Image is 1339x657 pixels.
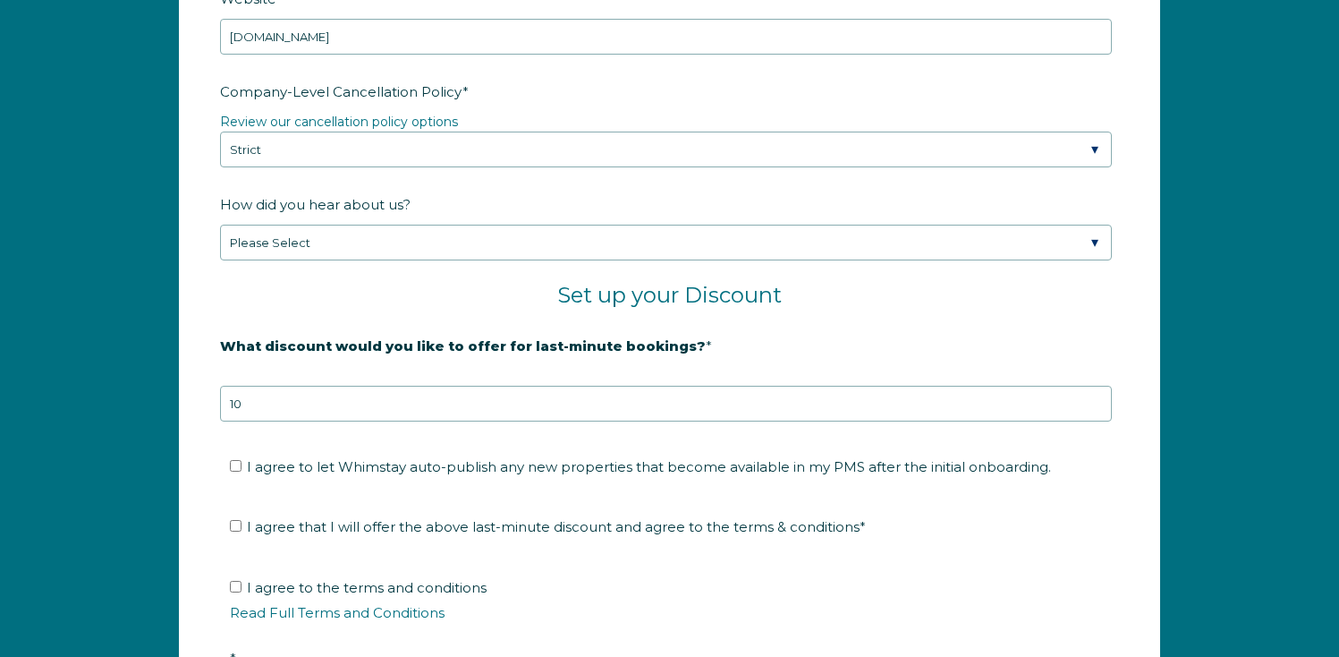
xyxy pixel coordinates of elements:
[220,191,411,218] span: How did you hear about us?
[247,518,866,535] span: I agree that I will offer the above last-minute discount and agree to the terms & conditions
[230,460,242,472] input: I agree to let Whimstay auto-publish any new properties that become available in my PMS after the...
[230,520,242,532] input: I agree that I will offer the above last-minute discount and agree to the terms & conditions*
[220,368,500,384] strong: 20% is recommended, minimum of 10%
[557,282,782,308] span: Set up your Discount
[230,581,242,593] input: I agree to the terms and conditionsRead Full Terms and Conditions*
[220,78,462,106] span: Company-Level Cancellation Policy
[230,604,445,621] a: Read Full Terms and Conditions
[220,114,458,130] a: Review our cancellation policy options
[220,337,706,354] strong: What discount would you like to offer for last-minute bookings?
[247,458,1051,475] span: I agree to let Whimstay auto-publish any new properties that become available in my PMS after the...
